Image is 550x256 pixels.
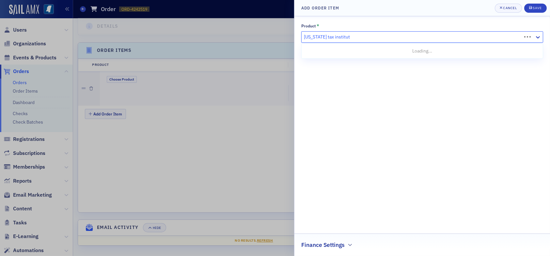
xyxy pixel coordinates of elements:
h4: Add Order Item [301,5,339,11]
button: Save [524,4,547,13]
div: Product [301,23,316,28]
div: Cancel [503,6,517,10]
button: Cancel [495,4,522,13]
h2: Finance Settings [301,241,345,249]
div: Save [533,6,542,10]
abbr: This field is required [317,23,319,29]
div: Loading... [302,45,543,57]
